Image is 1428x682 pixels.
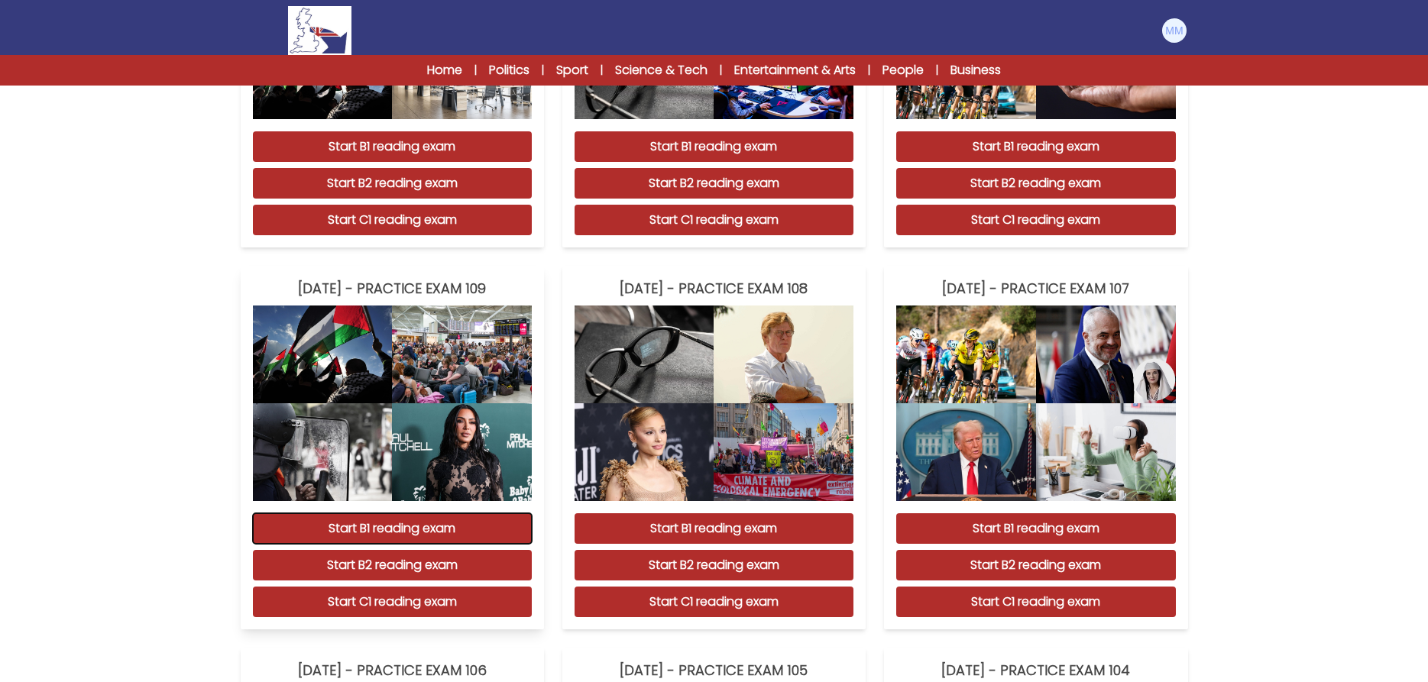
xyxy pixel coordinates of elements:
img: PRACTICE EXAM 108 [714,305,853,403]
a: Sport [556,61,588,79]
img: PRACTICE EXAM 108 [575,403,714,501]
img: PRACTICE EXAM 108 [714,403,853,501]
button: Start C1 reading exam [253,205,532,235]
button: Start C1 reading exam [575,205,853,235]
span: | [936,63,938,78]
h3: [DATE] - PRACTICE EXAM 109 [253,278,532,299]
button: Start B2 reading exam [575,168,853,199]
img: PRACTICE EXAM 107 [1036,305,1176,403]
button: Start B2 reading exam [575,550,853,580]
span: | [720,63,722,78]
button: Start B1 reading exam [575,513,853,544]
button: Start B2 reading exam [896,550,1175,580]
button: Start B2 reading exam [253,550,532,580]
span: | [601,63,603,78]
a: People [882,61,924,79]
a: Home [427,61,462,79]
img: PRACTICE EXAM 109 [253,305,393,403]
button: Start B1 reading exam [575,131,853,162]
h3: [DATE] - PRACTICE EXAM 106 [253,660,532,681]
button: Start C1 reading exam [896,205,1175,235]
img: PRACTICE EXAM 107 [1036,403,1176,501]
button: Start C1 reading exam [253,587,532,617]
h3: [DATE] - PRACTICE EXAM 108 [575,278,853,299]
h3: [DATE] - PRACTICE EXAM 104 [896,660,1175,681]
a: Entertainment & Arts [734,61,856,79]
img: PRACTICE EXAM 107 [896,305,1036,403]
button: Start B2 reading exam [896,168,1175,199]
span: | [868,63,870,78]
button: Start C1 reading exam [575,587,853,617]
img: PRACTICE EXAM 109 [392,305,532,403]
button: Start B1 reading exam [253,513,532,544]
img: PRACTICE EXAM 107 [896,403,1036,501]
a: Business [950,61,1001,79]
a: Science & Tech [615,61,708,79]
span: | [542,63,544,78]
a: Logo [241,6,400,55]
button: Start B1 reading exam [253,131,532,162]
h3: [DATE] - PRACTICE EXAM 105 [575,660,853,681]
a: Politics [489,61,529,79]
img: PRACTICE EXAM 109 [392,403,532,501]
h3: [DATE] - PRACTICE EXAM 107 [896,278,1175,299]
button: Start B1 reading exam [896,513,1175,544]
img: PRACTICE EXAM 108 [575,305,714,403]
img: Mirco Morganti [1162,18,1187,43]
img: Logo [288,6,351,55]
img: PRACTICE EXAM 109 [253,403,393,501]
button: Start C1 reading exam [896,587,1175,617]
button: Start B1 reading exam [896,131,1175,162]
span: | [474,63,477,78]
button: Start B2 reading exam [253,168,532,199]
